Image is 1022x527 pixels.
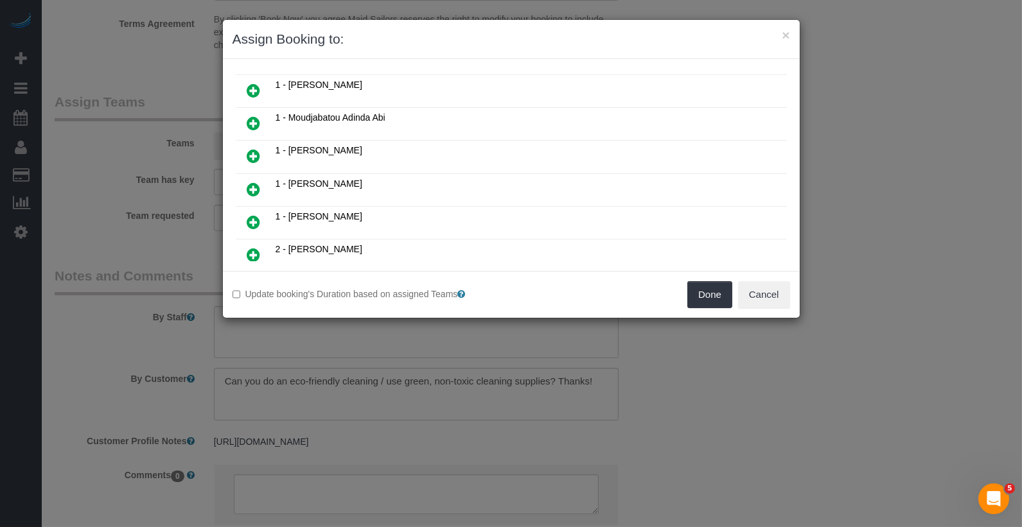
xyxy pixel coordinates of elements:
[233,288,502,300] label: Update booking's Duration based on assigned Teams
[276,145,362,155] span: 1 - [PERSON_NAME]
[782,28,789,42] button: ×
[276,80,362,90] span: 1 - [PERSON_NAME]
[276,112,385,123] span: 1 - Moudjabatou Adinda Abi
[738,281,790,308] button: Cancel
[233,30,790,49] h3: Assign Booking to:
[276,211,362,221] span: 1 - [PERSON_NAME]
[276,244,362,254] span: 2 - [PERSON_NAME]
[233,290,241,298] input: Update booking's Duration based on assigned Teams
[276,178,362,189] span: 1 - [PERSON_NAME]
[978,483,1009,514] iframe: Intercom live chat
[1005,483,1015,494] span: 5
[687,281,732,308] button: Done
